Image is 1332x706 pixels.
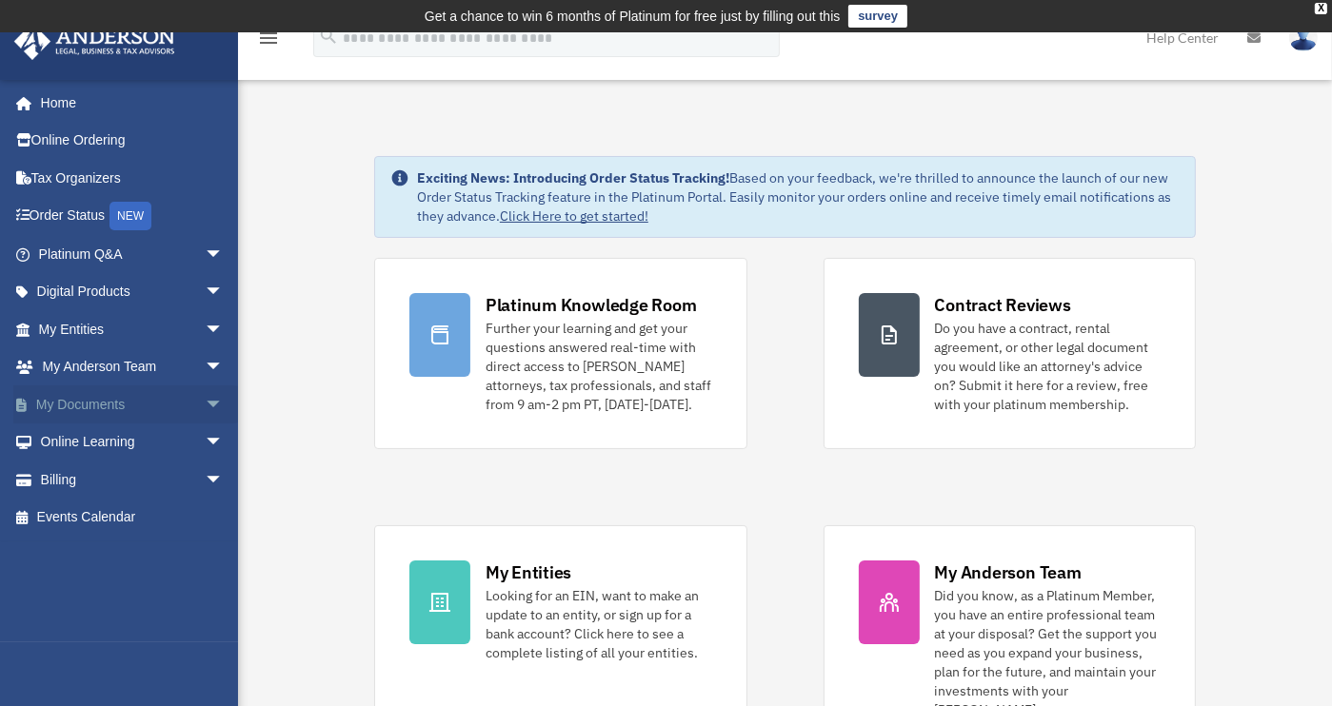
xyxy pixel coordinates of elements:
div: Platinum Knowledge Room [486,293,697,317]
a: Billingarrow_drop_down [13,461,252,499]
div: My Anderson Team [935,560,1082,584]
span: arrow_drop_down [205,235,243,274]
a: Home [13,84,243,122]
span: arrow_drop_down [205,273,243,312]
a: Online Learningarrow_drop_down [13,423,252,461]
a: My Entitiesarrow_drop_down [13,310,252,348]
div: close [1315,3,1327,14]
div: Get a chance to win 6 months of Platinum for free just by filling out this [425,5,841,28]
a: My Documentsarrow_drop_down [13,385,252,423]
i: search [318,26,339,47]
a: My Anderson Teamarrow_drop_down [13,348,252,386]
img: User Pic [1289,24,1318,51]
a: Platinum Q&Aarrow_drop_down [13,235,252,273]
a: Online Ordering [13,122,252,160]
a: Tax Organizers [13,159,252,197]
a: Platinum Knowledge Room Further your learning and get your questions answered real-time with dire... [374,258,747,449]
i: menu [257,27,280,49]
div: Looking for an EIN, want to make an update to an entity, or sign up for a bank account? Click her... [486,586,712,662]
a: survey [848,5,907,28]
strong: Exciting News: Introducing Order Status Tracking! [417,169,729,186]
div: Based on your feedback, we're thrilled to announce the launch of our new Order Status Tracking fe... [417,168,1180,226]
div: My Entities [486,560,571,584]
div: Contract Reviews [935,293,1071,317]
div: Do you have a contract, rental agreement, or other legal document you would like an attorney's ad... [935,319,1162,414]
a: Click Here to get started! [500,207,648,225]
span: arrow_drop_down [205,385,243,424]
div: NEW [109,202,151,230]
div: Further your learning and get your questions answered real-time with direct access to [PERSON_NAM... [486,319,712,414]
a: Digital Productsarrow_drop_down [13,273,252,311]
img: Anderson Advisors Platinum Portal [9,23,181,60]
span: arrow_drop_down [205,423,243,462]
span: arrow_drop_down [205,310,243,349]
span: arrow_drop_down [205,461,243,500]
a: menu [257,33,280,49]
span: arrow_drop_down [205,348,243,387]
a: Contract Reviews Do you have a contract, rental agreement, or other legal document you would like... [824,258,1197,449]
a: Order StatusNEW [13,197,252,236]
a: Events Calendar [13,499,252,537]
